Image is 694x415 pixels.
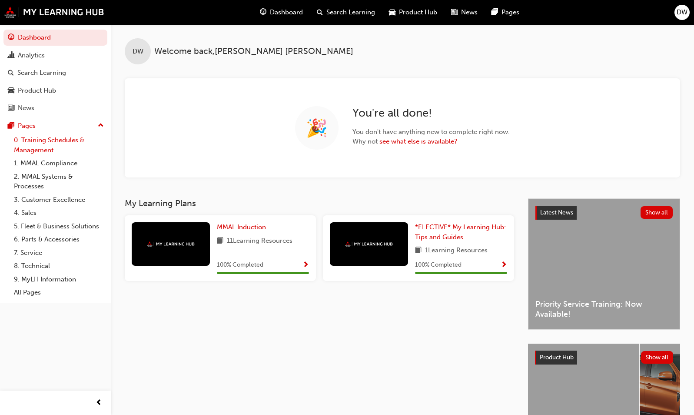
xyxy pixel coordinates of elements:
[260,7,266,18] span: guage-icon
[227,236,292,247] span: 11 Learning Resources
[8,87,14,95] span: car-icon
[528,198,680,330] a: Latest NewsShow allPriority Service Training: Now Available!
[147,241,195,247] img: mmal
[10,233,107,246] a: 6. Parts & Accessories
[10,273,107,286] a: 9. MyLH Information
[379,137,457,145] a: see what else is available?
[10,220,107,233] a: 5. Fleet & Business Solutions
[677,7,687,17] span: DW
[3,118,107,134] button: Pages
[154,47,353,57] span: Welcome back , [PERSON_NAME] [PERSON_NAME]
[444,3,485,21] a: news-iconNews
[317,7,323,18] span: search-icon
[501,261,507,269] span: Show Progress
[461,7,478,17] span: News
[352,137,510,147] span: Why not
[535,351,673,365] a: Product HubShow all
[535,206,673,220] a: Latest NewsShow all
[270,7,303,17] span: Dashboard
[8,104,14,112] span: news-icon
[451,7,458,18] span: news-icon
[501,260,507,271] button: Show Progress
[352,127,510,137] span: You don't have anything new to complete right now.
[3,30,107,46] a: Dashboard
[8,34,14,42] span: guage-icon
[10,246,107,260] a: 7. Service
[425,245,488,256] span: 1 Learning Resources
[540,354,574,361] span: Product Hub
[4,7,104,18] img: mmal
[415,222,507,242] a: *ELECTIVE* My Learning Hub: Tips and Guides
[641,206,673,219] button: Show all
[217,236,223,247] span: book-icon
[326,7,375,17] span: Search Learning
[389,7,395,18] span: car-icon
[415,245,422,256] span: book-icon
[18,103,34,113] div: News
[10,259,107,273] a: 8. Technical
[310,3,382,21] a: search-iconSearch Learning
[352,106,510,120] h2: You're all done!
[540,209,573,216] span: Latest News
[18,50,45,60] div: Analytics
[10,157,107,170] a: 1. MMAL Compliance
[302,261,309,269] span: Show Progress
[3,65,107,81] a: Search Learning
[3,83,107,99] a: Product Hub
[674,5,690,20] button: DW
[415,223,506,241] span: *ELECTIVE* My Learning Hub: Tips and Guides
[98,120,104,131] span: up-icon
[133,47,143,57] span: DW
[10,170,107,193] a: 2. MMAL Systems & Processes
[399,7,437,17] span: Product Hub
[10,206,107,220] a: 4. Sales
[125,198,514,208] h3: My Learning Plans
[641,351,674,364] button: Show all
[17,68,66,78] div: Search Learning
[217,222,269,232] a: MMAL Induction
[217,260,263,270] span: 100 % Completed
[18,86,56,96] div: Product Hub
[10,286,107,299] a: All Pages
[485,3,526,21] a: pages-iconPages
[8,69,14,77] span: search-icon
[3,28,107,118] button: DashboardAnalyticsSearch LearningProduct HubNews
[535,299,673,319] span: Priority Service Training: Now Available!
[18,121,36,131] div: Pages
[382,3,444,21] a: car-iconProduct Hub
[501,7,519,17] span: Pages
[306,123,328,133] span: 🎉
[8,122,14,130] span: pages-icon
[96,398,102,408] span: prev-icon
[491,7,498,18] span: pages-icon
[10,193,107,207] a: 3. Customer Excellence
[10,134,107,157] a: 0. Training Schedules & Management
[345,241,393,247] img: mmal
[217,223,266,231] span: MMAL Induction
[302,260,309,271] button: Show Progress
[415,260,462,270] span: 100 % Completed
[8,52,14,60] span: chart-icon
[3,47,107,64] a: Analytics
[3,100,107,116] a: News
[253,3,310,21] a: guage-iconDashboard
